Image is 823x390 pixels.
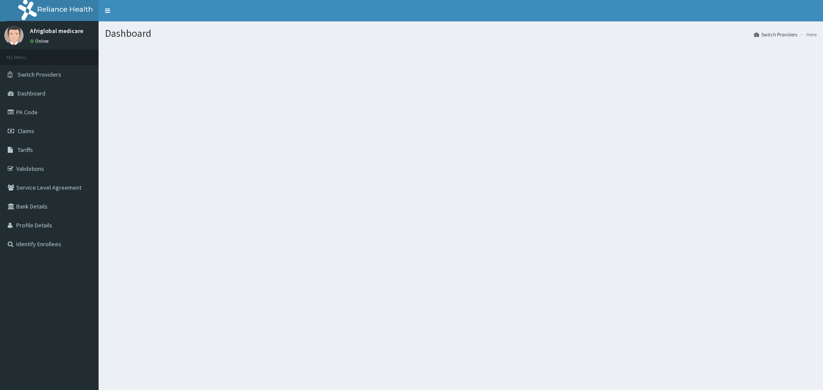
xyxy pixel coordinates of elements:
[4,26,24,45] img: User Image
[18,127,34,135] span: Claims
[105,28,817,39] h1: Dashboard
[18,146,33,154] span: Tariffs
[30,38,51,44] a: Online
[754,31,797,38] a: Switch Providers
[798,31,817,38] li: Here
[30,28,83,34] p: Afriglobal medicare
[18,71,61,78] span: Switch Providers
[18,89,45,97] span: Dashboard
